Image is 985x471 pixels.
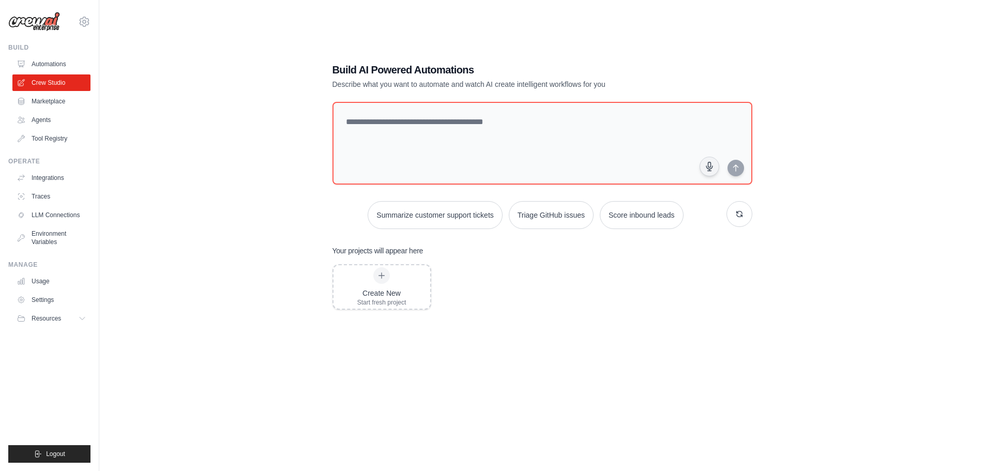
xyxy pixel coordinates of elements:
[32,314,61,323] span: Resources
[12,74,90,91] a: Crew Studio
[12,170,90,186] a: Integrations
[12,225,90,250] a: Environment Variables
[8,261,90,269] div: Manage
[12,207,90,223] a: LLM Connections
[332,63,680,77] h1: Build AI Powered Automations
[12,112,90,128] a: Agents
[368,201,502,229] button: Summarize customer support tickets
[12,273,90,290] a: Usage
[12,56,90,72] a: Automations
[600,201,684,229] button: Score inbound leads
[332,79,680,89] p: Describe what you want to automate and watch AI create intelligent workflows for you
[700,157,719,176] button: Click to speak your automation idea
[726,201,752,227] button: Get new suggestions
[46,450,65,458] span: Logout
[8,12,60,32] img: Logo
[357,288,406,298] div: Create New
[509,201,594,229] button: Triage GitHub issues
[12,292,90,308] a: Settings
[12,130,90,147] a: Tool Registry
[8,445,90,463] button: Logout
[12,188,90,205] a: Traces
[332,246,423,256] h3: Your projects will appear here
[12,310,90,327] button: Resources
[357,298,406,307] div: Start fresh project
[8,43,90,52] div: Build
[8,157,90,165] div: Operate
[12,93,90,110] a: Marketplace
